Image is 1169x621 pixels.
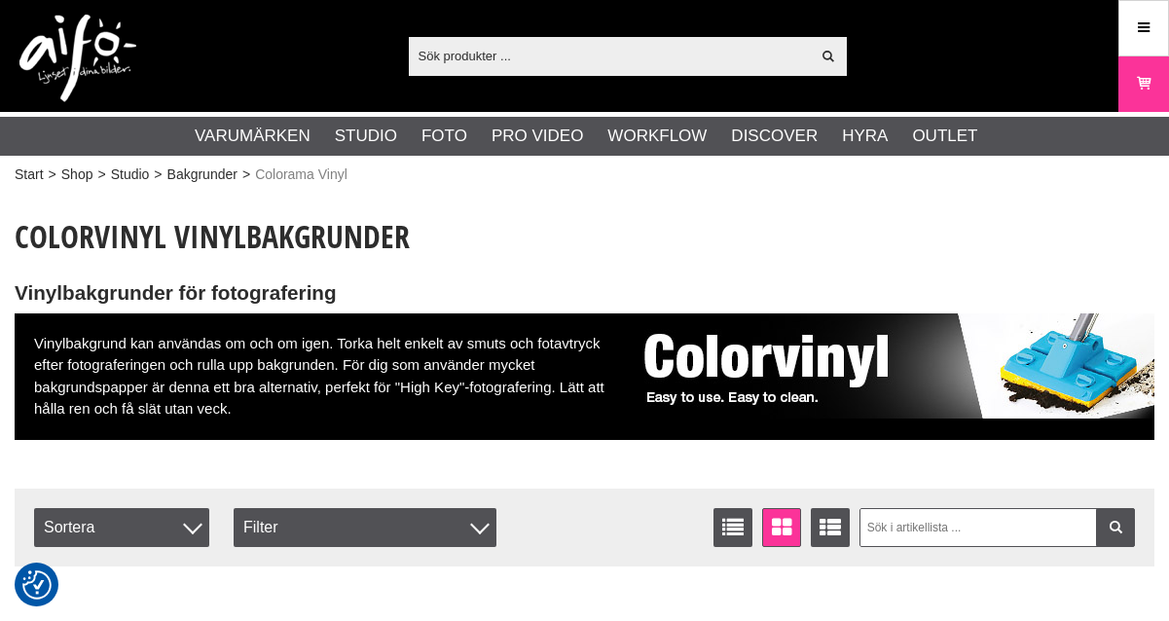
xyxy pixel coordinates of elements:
[15,164,44,185] a: Start
[629,313,1154,419] img: Colorama Vinylbakgrunder
[492,124,583,149] a: Pro Video
[111,164,150,185] a: Studio
[22,570,52,600] img: Revisit consent button
[49,164,56,185] span: >
[15,313,1154,440] div: Vinylbakgrund kan användas om och om igen. Torka helt enkelt av smuts och fotavtryck efter fotogr...
[34,508,209,547] span: Sortera
[97,164,105,185] span: >
[335,124,397,149] a: Studio
[154,164,162,185] span: >
[242,164,250,185] span: >
[731,124,818,149] a: Discover
[167,164,237,185] a: Bakgrunder
[255,164,347,185] span: Colorama Vinyl
[859,508,1135,547] input: Sök i artikellista ...
[713,508,752,547] a: Listvisning
[912,124,977,149] a: Outlet
[409,41,811,70] input: Sök produkter ...
[234,508,496,547] div: Filter
[61,164,93,185] a: Shop
[15,279,1154,308] h2: Vinylbakgrunder för fotografering
[15,215,1154,258] h1: ColorVinyl Vinylbakgrunder
[811,508,850,547] a: Utökad listvisning
[762,508,801,547] a: Fönstervisning
[607,124,707,149] a: Workflow
[195,124,311,149] a: Varumärken
[22,567,52,603] button: Samtyckesinställningar
[421,124,467,149] a: Foto
[842,124,888,149] a: Hyra
[19,15,136,102] img: logo.png
[1096,508,1135,547] a: Filtrera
